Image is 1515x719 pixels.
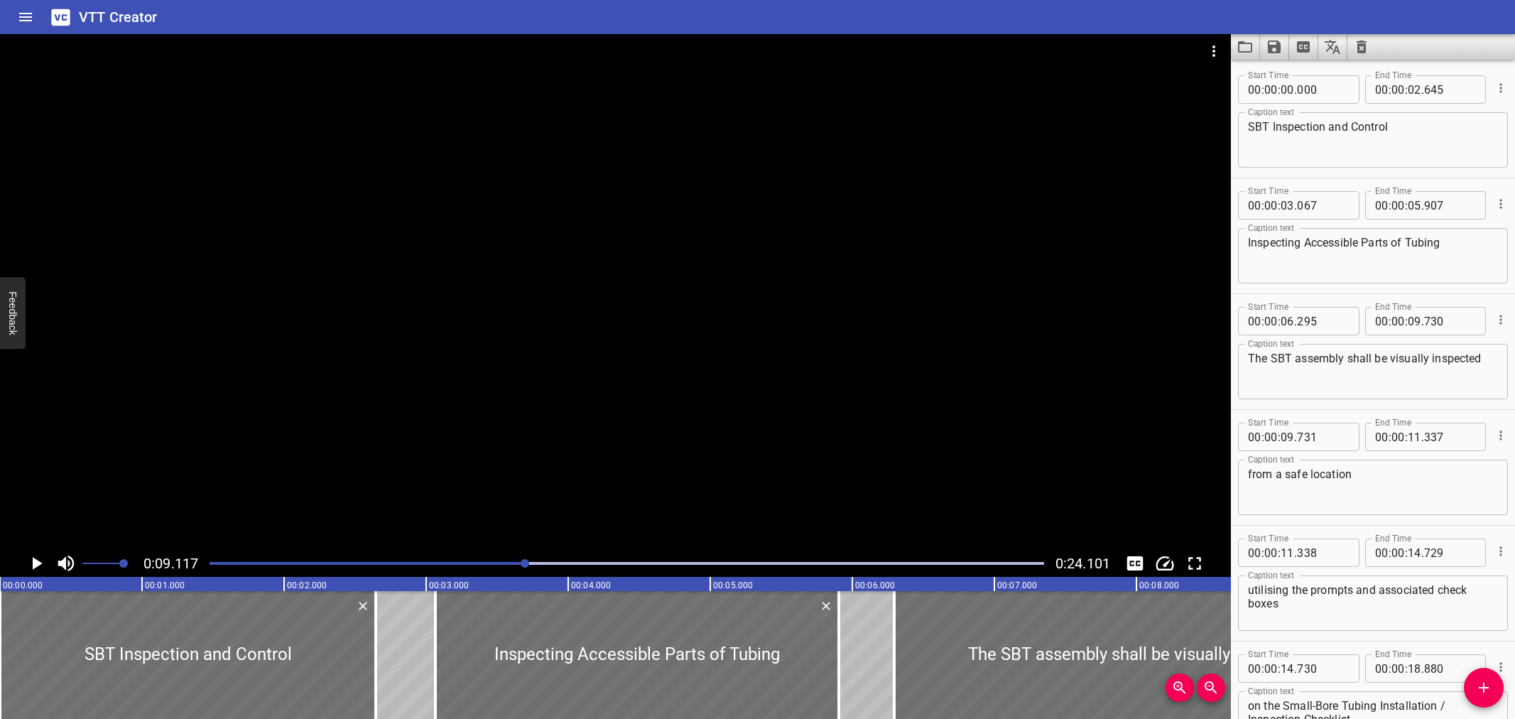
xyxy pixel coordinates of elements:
[1375,307,1389,335] input: 00
[1405,539,1408,567] span: :
[1055,555,1110,572] span: 0:24.101
[1264,191,1278,220] input: 00
[1389,654,1391,683] span: :
[1197,34,1231,68] button: Video Options
[1405,191,1408,220] span: :
[1391,654,1405,683] input: 00
[1389,307,1391,335] span: :
[1166,674,1194,702] button: Zoom In
[1281,539,1294,567] input: 11
[1281,75,1294,104] input: 00
[1281,191,1294,220] input: 03
[1248,539,1261,567] input: 00
[1408,423,1421,451] input: 11
[1405,654,1408,683] span: :
[1264,423,1278,451] input: 00
[1264,75,1278,104] input: 00
[1261,75,1264,104] span: :
[1294,539,1297,567] span: .
[1375,191,1389,220] input: 00
[143,555,198,572] span: 0:09.117
[571,580,611,590] text: 00:04.000
[1492,195,1510,213] button: Cue Options
[713,580,753,590] text: 00:05.000
[1492,310,1510,329] button: Cue Options
[1278,539,1281,567] span: :
[1492,417,1508,454] div: Cue Options
[119,559,128,568] span: Set video volume
[1405,75,1408,104] span: :
[1294,191,1297,220] span: .
[429,580,469,590] text: 00:03.000
[1248,423,1261,451] input: 00
[1278,423,1281,451] span: :
[1248,583,1498,624] textarea: utilising the prompts and associated check boxes
[1424,75,1476,104] input: 645
[1197,674,1225,702] button: Zoom Out
[354,597,370,615] div: Delete Cue
[1260,34,1289,60] button: Save captions to file
[1464,668,1504,708] button: Add Cue
[1264,539,1278,567] input: 00
[1421,654,1424,683] span: .
[1237,38,1254,55] svg: Load captions from file
[1492,658,1510,676] button: Cue Options
[1424,307,1476,335] input: 730
[354,597,372,615] button: Delete
[1492,533,1508,570] div: Cue Options
[1347,34,1376,60] button: Clear captions
[1151,550,1178,577] button: Change Playback Speed
[1295,38,1312,55] svg: Extract captions from video
[1318,34,1347,60] button: Translate captions
[1297,423,1349,451] input: 731
[1281,654,1294,683] input: 14
[1248,191,1261,220] input: 00
[1294,423,1297,451] span: .
[1424,654,1476,683] input: 880
[79,6,158,28] h6: VTT Creator
[1297,75,1349,104] input: 000
[1297,654,1349,683] input: 730
[1278,307,1281,335] span: :
[1421,75,1424,104] span: .
[1421,191,1424,220] span: .
[1389,539,1391,567] span: :
[1297,539,1349,567] input: 338
[817,597,835,615] button: Delete
[1408,654,1421,683] input: 18
[1389,191,1391,220] span: :
[1151,550,1178,577] div: Playback Speed
[287,580,327,590] text: 00:02.000
[1264,307,1278,335] input: 00
[1248,654,1261,683] input: 00
[1375,654,1389,683] input: 00
[1278,75,1281,104] span: :
[1391,423,1405,451] input: 00
[817,597,833,615] div: Delete Cue
[1261,191,1264,220] span: :
[1122,550,1149,577] button: Toggle captions
[1408,191,1421,220] input: 05
[1294,307,1297,335] span: .
[1231,34,1260,60] button: Load captions from file
[1375,423,1389,451] input: 00
[1248,352,1498,392] textarea: The SBT assembly shall be visually inspected
[1391,75,1405,104] input: 00
[1294,654,1297,683] span: .
[53,550,80,577] button: Toggle mute
[1248,236,1498,276] textarea: Inspecting Accessible Parts of Tubing
[1391,307,1405,335] input: 00
[997,580,1037,590] text: 00:07.000
[1408,75,1421,104] input: 02
[1248,75,1261,104] input: 00
[1261,307,1264,335] span: :
[1266,38,1283,55] svg: Save captions to file
[1248,467,1498,508] textarea: from a safe location
[23,550,50,577] button: Play/Pause
[1391,191,1405,220] input: 00
[1492,426,1510,445] button: Cue Options
[1248,120,1498,161] textarea: SBT Inspection and Control
[1375,539,1389,567] input: 00
[1261,654,1264,683] span: :
[1492,79,1510,97] button: Cue Options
